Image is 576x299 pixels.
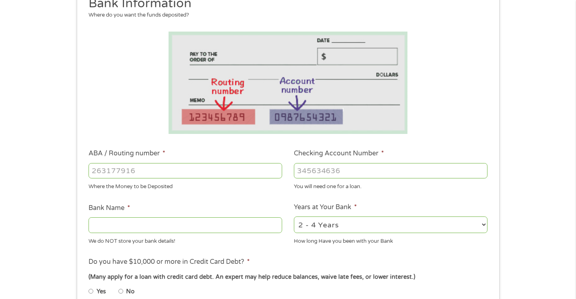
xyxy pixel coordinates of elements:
input: 263177916 [89,163,282,178]
label: Years at Your Bank [294,203,357,212]
input: 345634636 [294,163,487,178]
label: Do you have $10,000 or more in Credit Card Debt? [89,258,250,266]
img: Routing number location [169,32,408,134]
label: Bank Name [89,204,130,212]
div: (Many apply for a loan with credit card debt. An expert may help reduce balances, waive late fees... [89,273,487,282]
label: Yes [97,287,106,296]
label: ABA / Routing number [89,149,165,158]
div: You will need one for a loan. [294,180,487,191]
div: Where do you want the funds deposited? [89,11,481,19]
div: Where the Money to be Deposited [89,180,282,191]
label: No [126,287,135,296]
label: Checking Account Number [294,149,384,158]
div: How long Have you been with your Bank [294,234,487,245]
div: We do NOT store your bank details! [89,234,282,245]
